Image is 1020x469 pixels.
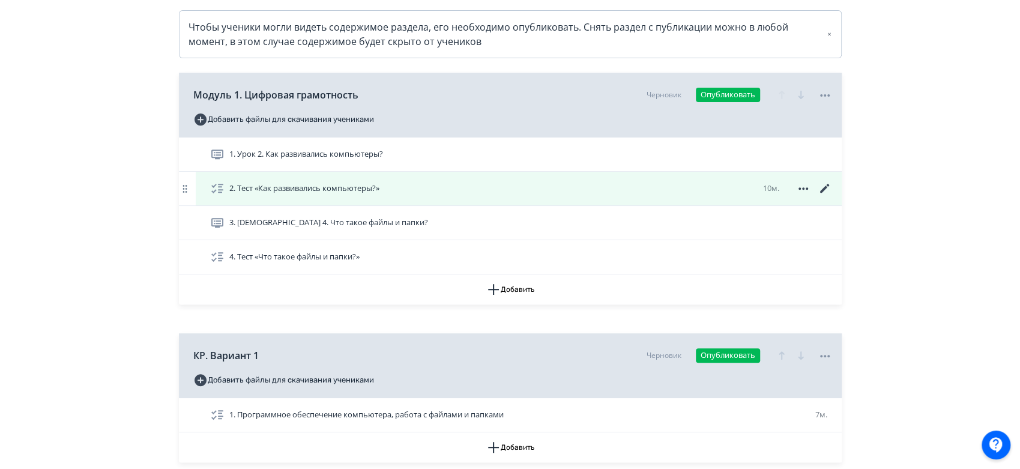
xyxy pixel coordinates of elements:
div: 4. Тест «Что такое файлы и папки?» [179,240,842,274]
button: Добавить [179,432,842,462]
div: Чтобы ученики могли видеть содержимое раздела, его необходимо опубликовать. Снять раздел с публик... [189,20,832,49]
span: 2. Тест «Как развивались компьютеры?» [229,183,379,195]
span: 1. Программное обеспечение компьютера, работа с файлами и папками [229,409,504,421]
div: 1. Урок 2. Как развивались компьютеры? [179,138,842,172]
button: Добавить [179,274,842,304]
div: 2. Тест «Как развивались компьютеры?»10м. [179,172,842,206]
div: 1. Программное обеспечение компьютера, работа с файлами и папками7м. [179,398,842,432]
button: Добавить файлы для скачивания учениками [193,110,374,129]
span: 4. Тест «Что такое файлы и папки?» [229,251,360,263]
span: 10м. [763,183,779,193]
span: 1. Урок 2. Как развивались компьютеры? [229,148,383,160]
span: 7м. [815,409,827,420]
span: Модуль 1. Цифровая грамотность [193,88,358,102]
div: Черновик [647,89,681,100]
button: Опубликовать [696,348,760,363]
button: Добавить файлы для скачивания учениками [193,371,374,390]
button: Опубликовать [696,88,760,102]
span: КР. Вариант 1 [193,348,259,363]
div: 3. [DEMOGRAPHIC_DATA] 4. Что такое файлы и папки? [179,206,842,240]
span: 3. Урок 4. Что такое файлы и папки? [229,217,428,229]
div: Черновик [647,350,681,361]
